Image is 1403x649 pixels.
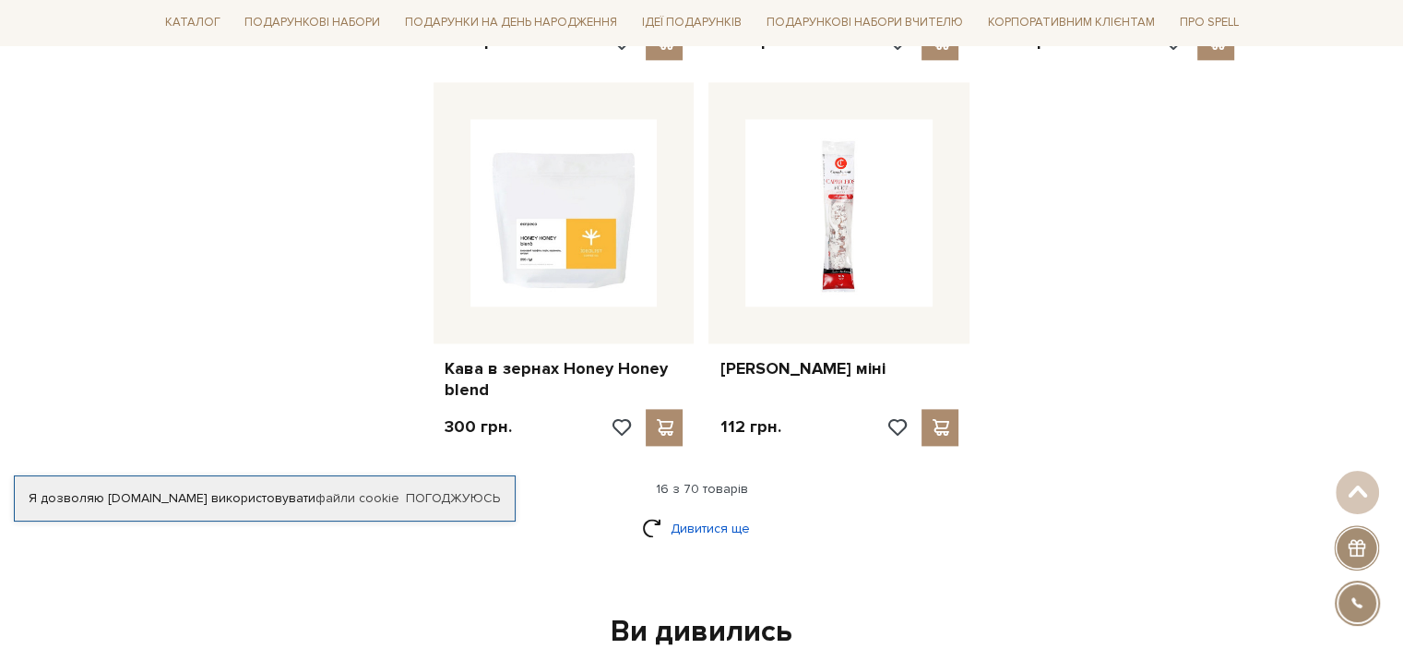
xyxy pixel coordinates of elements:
a: [PERSON_NAME] міні [719,358,958,379]
div: 16 з 70 товарів [150,481,1254,498]
a: Дивитися ще [642,512,762,545]
img: Ковбаса Фует міні [745,119,933,306]
div: Я дозволяю [DOMAIN_NAME] використовувати [15,490,515,507]
p: 112 грн. [719,416,780,438]
a: Корпоративним клієнтам [981,9,1162,38]
p: 300 грн. [445,416,512,438]
img: Кава в зернах Honey Honey blend [470,119,658,306]
a: Про Spell [1171,9,1245,38]
a: Ідеї подарунків [635,9,749,38]
a: Подарункові набори [237,9,387,38]
a: Кава в зернах Honey Honey blend [445,358,684,402]
a: Подарунки на День народження [398,9,624,38]
a: Каталог [158,9,228,38]
a: Подарункові набори Вчителю [759,7,970,39]
a: Погоджуюсь [406,490,500,507]
a: файли cookie [315,490,399,506]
